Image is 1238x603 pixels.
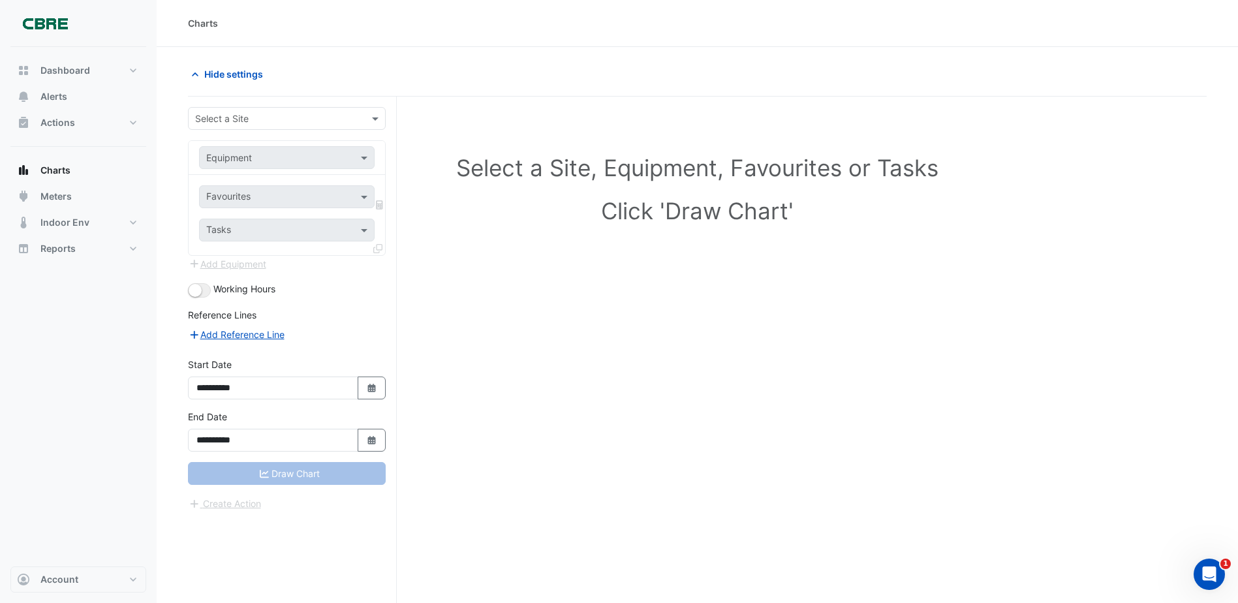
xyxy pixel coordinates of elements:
[17,116,30,129] app-icon: Actions
[188,308,256,322] label: Reference Lines
[10,183,146,209] button: Meters
[10,157,146,183] button: Charts
[366,435,378,446] fa-icon: Select Date
[16,10,74,37] img: Company Logo
[10,566,146,593] button: Account
[40,216,89,229] span: Indoor Env
[204,223,231,240] div: Tasks
[40,573,78,586] span: Account
[17,216,30,229] app-icon: Indoor Env
[204,67,263,81] span: Hide settings
[40,64,90,77] span: Dashboard
[1194,559,1225,590] iframe: Intercom live chat
[10,236,146,262] button: Reports
[217,154,1178,181] h1: Select a Site, Equipment, Favourites or Tasks
[10,209,146,236] button: Indoor Env
[40,164,70,177] span: Charts
[40,90,67,103] span: Alerts
[188,16,218,30] div: Charts
[17,242,30,255] app-icon: Reports
[10,57,146,84] button: Dashboard
[17,164,30,177] app-icon: Charts
[373,243,382,254] span: Clone Favourites and Tasks from this Equipment to other Equipment
[1220,559,1231,569] span: 1
[374,199,386,210] span: Choose Function
[213,283,275,294] span: Working Hours
[40,242,76,255] span: Reports
[188,63,271,85] button: Hide settings
[17,64,30,77] app-icon: Dashboard
[40,116,75,129] span: Actions
[17,190,30,203] app-icon: Meters
[188,497,262,508] app-escalated-ticket-create-button: Please correct errors first
[40,190,72,203] span: Meters
[10,110,146,136] button: Actions
[204,189,251,206] div: Favourites
[188,410,227,424] label: End Date
[188,358,232,371] label: Start Date
[17,90,30,103] app-icon: Alerts
[10,84,146,110] button: Alerts
[366,382,378,394] fa-icon: Select Date
[188,327,285,342] button: Add Reference Line
[217,197,1178,224] h1: Click 'Draw Chart'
